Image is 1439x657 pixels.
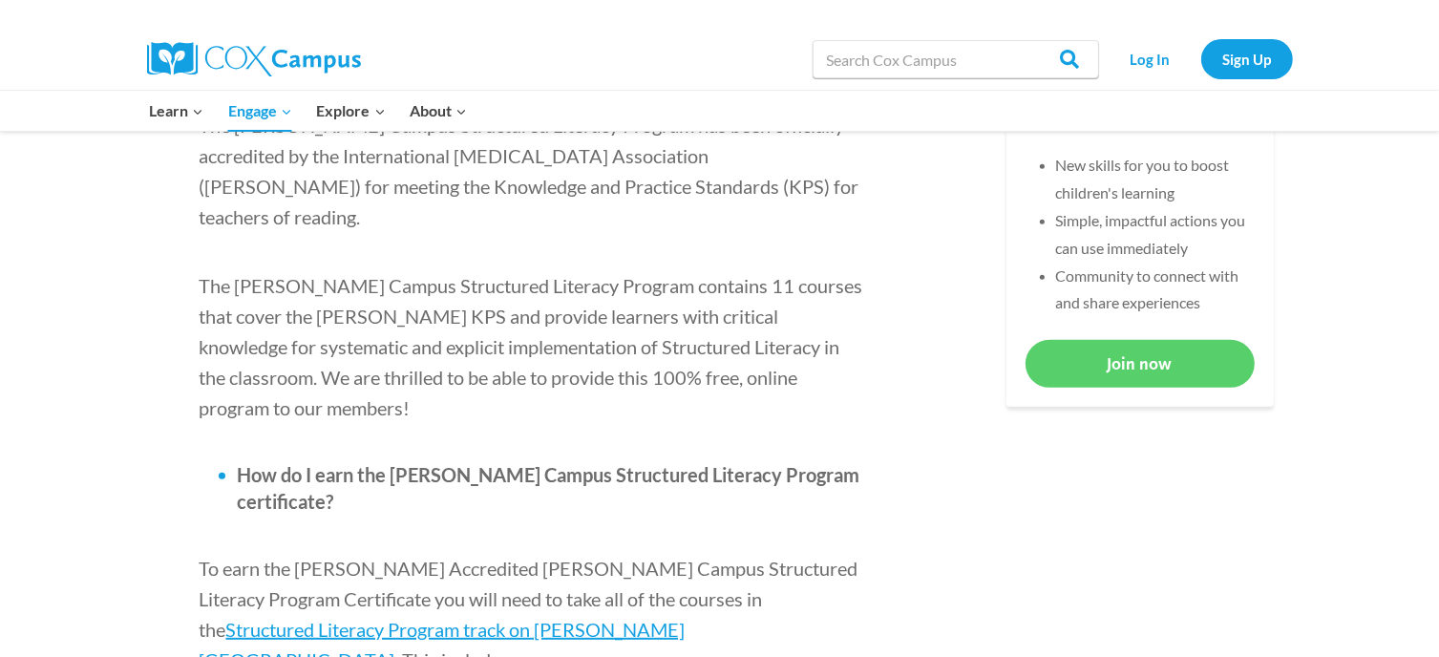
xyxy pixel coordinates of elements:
a: Join now [1026,340,1255,387]
input: Search Cox Campus [813,40,1099,78]
button: Child menu of Explore [305,91,398,131]
li: New skills for you to boost children's learning [1056,152,1255,207]
span: The [PERSON_NAME] Campus Structured Literacy Program contains 11 courses that cover the [PERSON_N... [200,274,863,419]
nav: Primary Navigation [138,91,479,131]
button: Child menu of Learn [138,91,217,131]
img: Cox Campus [147,42,361,76]
button: Child menu of About [397,91,479,131]
span: To earn the [PERSON_NAME] Accredited [PERSON_NAME] Campus Structured Literacy Program Certificate... [200,557,858,641]
li: Community to connect with and share experiences [1056,263,1255,318]
a: Log In [1109,39,1192,78]
li: Simple, impactful actions you can use immediately [1056,207,1255,263]
a: Sign Up [1201,39,1293,78]
nav: Secondary Navigation [1109,39,1293,78]
span: How do I earn the [PERSON_NAME] Campus Structured Literacy Program certificate? [238,463,860,513]
button: Child menu of Engage [216,91,305,131]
